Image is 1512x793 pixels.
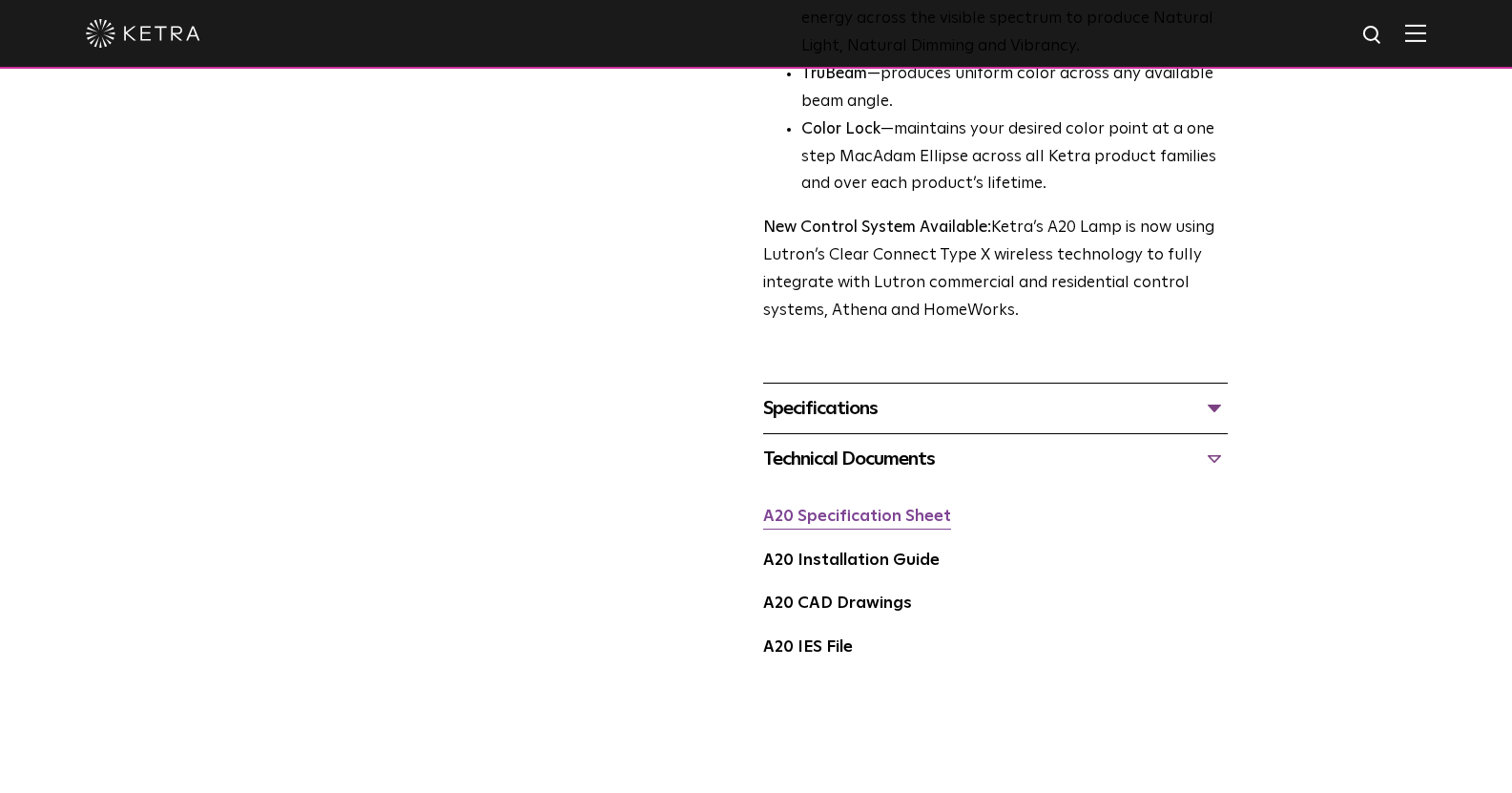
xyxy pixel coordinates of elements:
[801,116,1228,199] li: —maintains your desired color point at a one step MacAdam Ellipse across all Ketra product famili...
[1361,24,1385,48] img: search icon
[763,553,940,569] a: A20 Installation Guide
[763,393,1228,424] div: Specifications
[86,19,200,48] img: ketra-logo-2019-white
[801,66,867,82] strong: TruBeam
[763,595,912,612] a: A20 CAD Drawings
[763,219,991,236] strong: New Control System Available:
[801,121,880,137] strong: Color Lock
[763,215,1228,325] p: Ketra’s A20 Lamp is now using Lutron’s Clear Connect Type X wireless technology to fully integrat...
[763,444,1228,474] div: Technical Documents
[1405,24,1426,42] img: Hamburger%20Nav.svg
[763,509,951,525] a: A20 Specification Sheet
[801,61,1228,116] li: —produces uniform color across any available beam angle.
[763,639,853,656] a: A20 IES File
